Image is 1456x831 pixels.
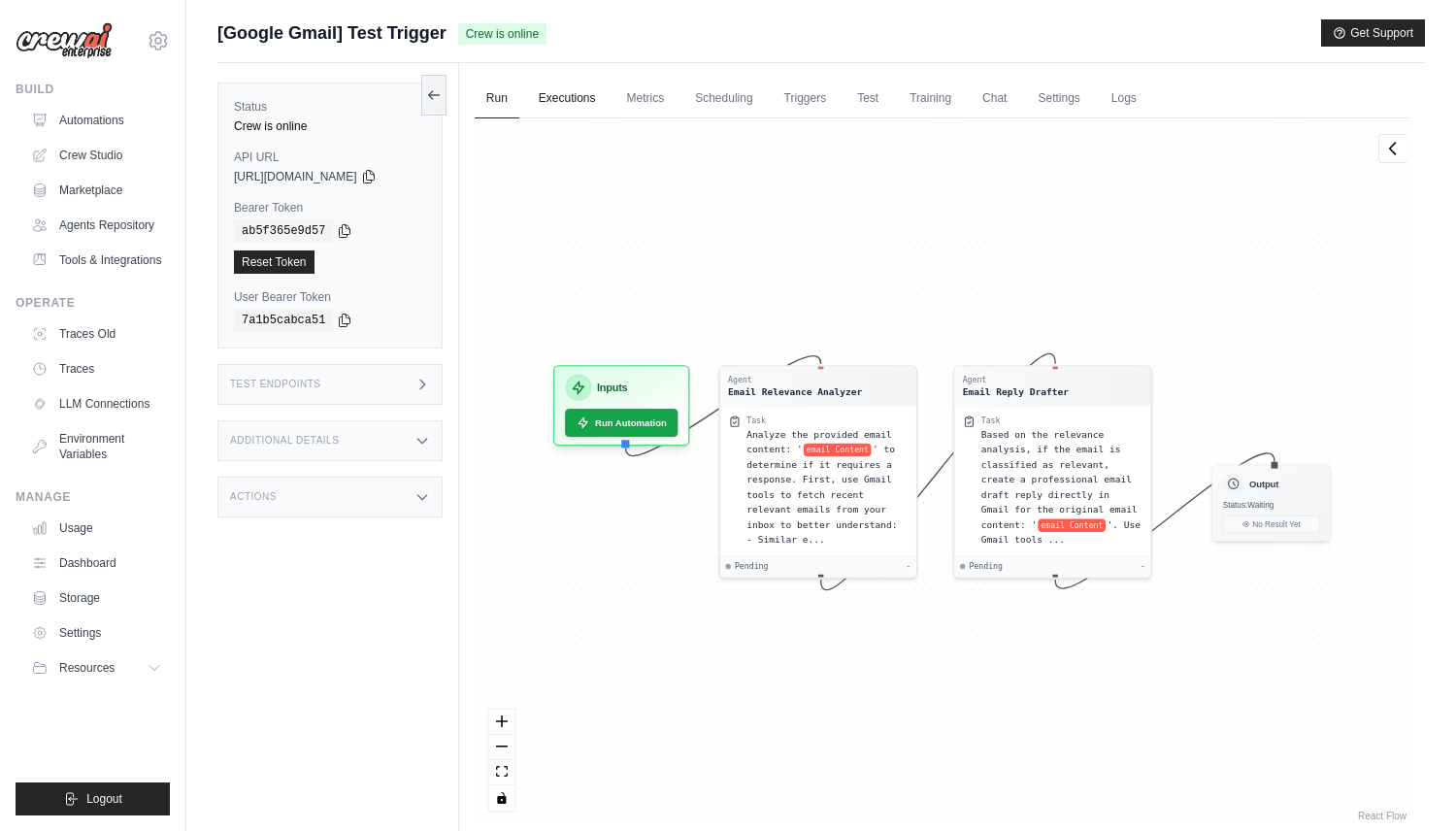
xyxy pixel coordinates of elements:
a: Training [898,79,963,119]
a: Crew Studio [23,140,170,171]
div: Manage [16,489,170,505]
div: Task [746,415,766,425]
label: Status [234,99,426,115]
a: Storage [23,582,170,614]
div: AgentEmail Relevance AnalyzerTaskAnalyze the provided email content: 'email Content' to determine... [718,365,917,579]
img: Logo [16,22,113,59]
a: Run [475,79,519,119]
g: Edge from 3cab9aef29b7c6bc5a3d9ce1c1e580a2 to 3700dab167c9450d6fc8b5fd4261d257 [820,353,1055,589]
div: Analyze the provided email content: '{email Content}' to determine if it requires a response. Fir... [746,427,908,548]
div: Agent [728,375,862,385]
span: Pending [735,561,769,572]
div: Task [981,415,1001,425]
h3: Test Endpoints [230,379,321,390]
a: Traces [23,353,170,384]
a: Scheduling [683,79,764,119]
label: User Bearer Token [234,289,426,305]
div: Based on the relevance analysis, if the email is classified as relevant, create a professional em... [981,427,1142,548]
button: Run Automation [565,409,678,437]
span: Crew is online [458,23,546,45]
button: toggle interactivity [489,785,514,811]
a: Agents Repository [23,210,170,241]
div: Email Reply Drafter [962,385,1068,399]
div: - [1141,561,1145,572]
a: Logs [1100,79,1148,119]
button: zoom out [489,735,514,760]
span: email Content [1038,518,1106,532]
a: Dashboard [23,548,170,579]
button: zoom in [489,710,514,735]
code: 7a1b5cabca51 [234,309,333,332]
span: Analyze the provided email content: ' [746,429,892,454]
div: Agent [962,375,1068,385]
label: API URL [234,150,426,165]
button: No Result Yet [1223,515,1320,533]
span: Based on the relevance analysis, if the email is classified as relevant, create a professional em... [981,429,1138,530]
a: Settings [23,617,170,648]
a: Marketplace [23,175,170,206]
span: ' to determine if it requires a response. First, use Gmail tools to fetch recent relevant emails ... [746,444,897,545]
div: OutputStatus:WaitingNo Result Yet [1211,464,1331,541]
div: React Flow controls [489,710,514,811]
div: Email Relevance Analyzer [728,385,862,399]
a: Reset Token [234,250,314,274]
a: Chat [971,79,1018,119]
span: Status: Waiting [1223,500,1274,510]
button: Get Support [1321,19,1425,47]
a: Metrics [615,79,677,119]
a: Automations [23,105,170,136]
code: ab5f365e9d57 [234,219,333,243]
div: Operate [16,295,170,311]
div: InputsRun Automation [553,365,690,446]
a: Tools & Integrations [23,245,170,276]
div: AgentEmail Reply DrafterTaskBased on the relevance analysis, if the email is classified as releva... [953,365,1152,579]
a: Usage [23,513,170,544]
span: '. Use Gmail tools ... [981,519,1141,545]
a: Settings [1026,79,1091,119]
a: Triggers [773,79,839,119]
a: Test [845,79,890,119]
label: Bearer Token [234,200,426,216]
div: Crew is online [234,118,426,134]
iframe: Chat Widget [1359,738,1456,831]
span: Resources [59,660,115,676]
span: Pending [969,561,1003,572]
a: Executions [527,79,608,119]
a: LLM Connections [23,388,170,419]
h3: Actions [230,491,277,503]
g: Edge from inputsNode to 3cab9aef29b7c6bc5a3d9ce1c1e580a2 [625,356,820,456]
h3: Output [1249,477,1278,490]
a: React Flow attribution [1358,811,1406,821]
a: Traces Old [23,318,170,349]
span: Logout [86,791,122,807]
button: fit view [489,760,514,785]
div: - [906,561,910,572]
button: Logout [16,782,170,815]
a: Environment Variables [23,423,170,470]
span: [Google Gmail] Test Trigger [217,19,447,47]
h3: Inputs [597,380,627,395]
g: Edge from 3700dab167c9450d6fc8b5fd4261d257 to outputNode [1055,453,1274,588]
h3: Additional Details [230,435,339,447]
button: Resources [23,652,170,683]
span: [URL][DOMAIN_NAME] [234,169,357,184]
div: Build [16,82,170,97]
span: email Content [804,443,872,456]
